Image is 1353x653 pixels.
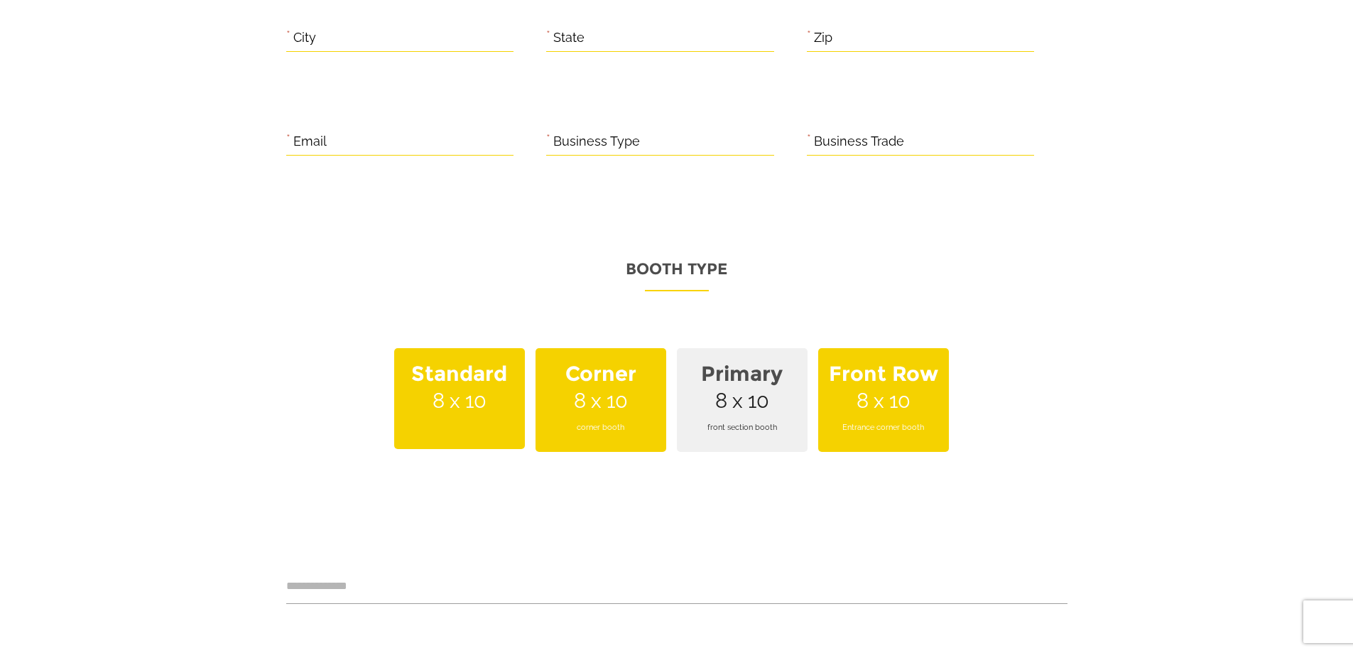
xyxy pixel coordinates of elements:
strong: Front Row [827,353,940,394]
span: 8 x 10 [818,348,949,452]
label: City [293,27,316,49]
label: Business Type [553,131,640,153]
span: 8 x 10 [536,348,666,452]
span: 8 x 10 [394,348,525,449]
span: Entrance corner booth [827,408,940,447]
span: 8 x 10 [677,348,808,452]
label: Email [293,131,327,153]
strong: Corner [544,353,658,394]
p: Booth Type [286,255,1067,291]
strong: Standard [403,353,516,394]
label: Business Trade [814,131,904,153]
span: front section booth [685,408,799,447]
strong: Primary [685,353,799,394]
span: corner booth [544,408,658,447]
label: State [553,27,585,49]
label: Zip [814,27,832,49]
